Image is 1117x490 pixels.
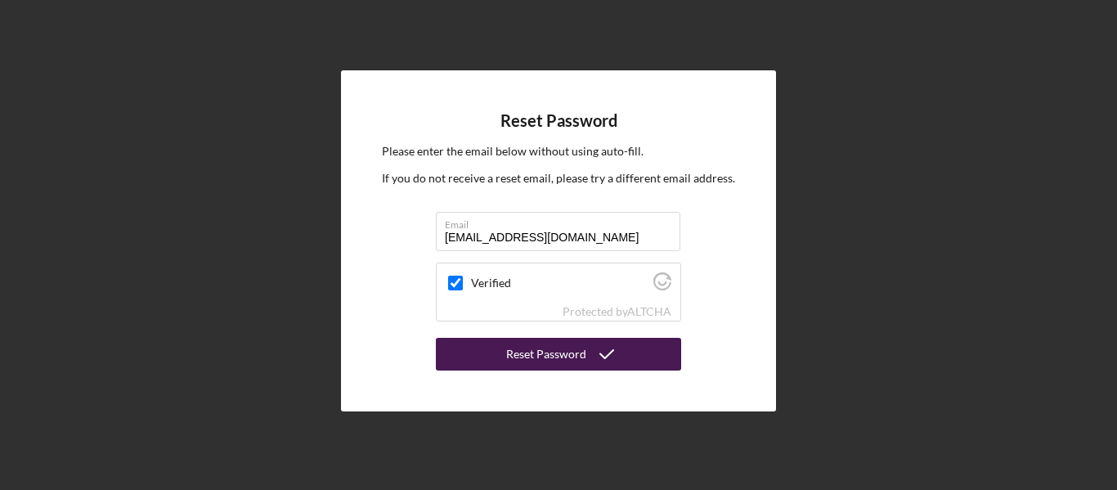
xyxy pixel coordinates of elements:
label: Email [445,213,680,231]
button: Reset Password [436,338,681,371]
h4: Reset Password [500,111,617,130]
a: Visit Altcha.org [653,279,671,293]
label: Verified [471,276,648,290]
p: If you do not receive a reset email, please try a different email address. [382,169,735,187]
div: Protected by [563,305,671,318]
a: Visit Altcha.org [627,304,671,318]
div: Reset Password [506,338,586,371]
p: Please enter the email below without using auto-fill. [382,142,735,160]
